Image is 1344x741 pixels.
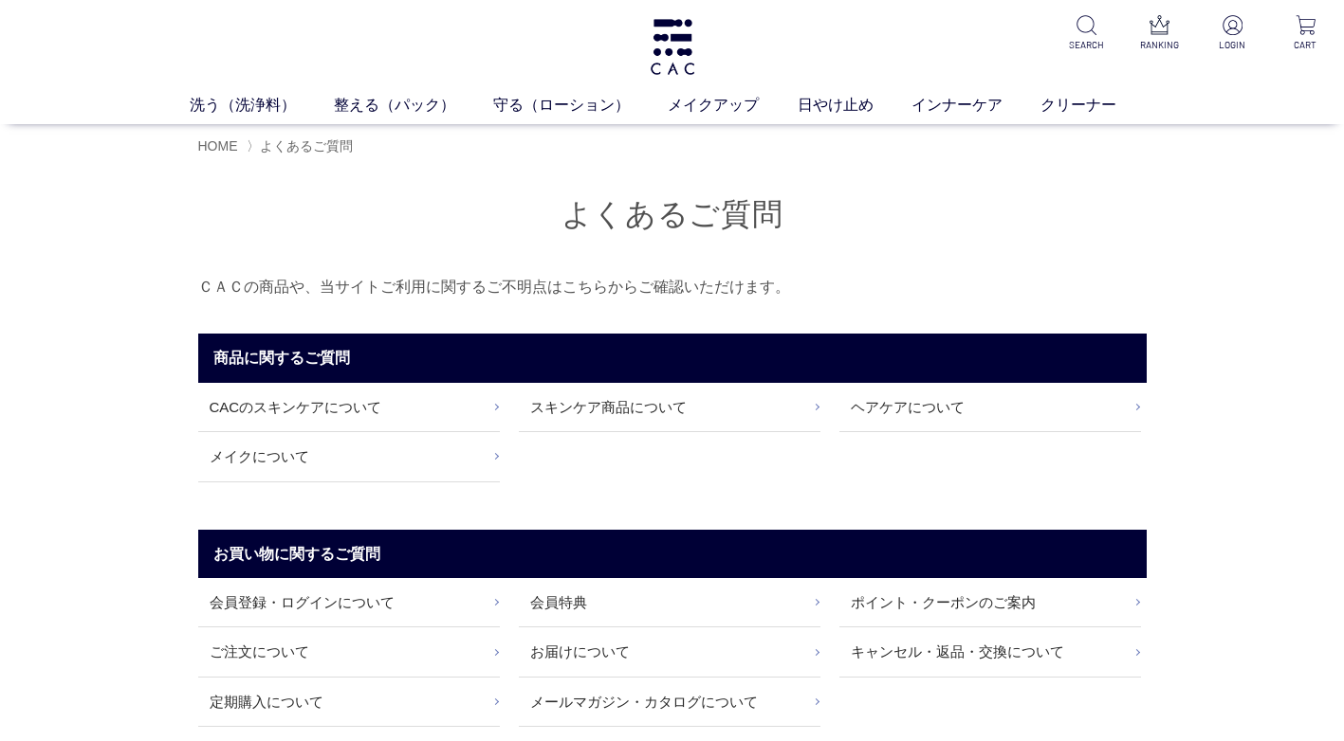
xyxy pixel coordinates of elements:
[839,383,1141,431] a: ヘアケアについて
[519,578,820,626] a: 会員特典
[1136,38,1183,52] p: RANKING
[1282,38,1329,52] p: CART
[198,383,500,431] a: CACのスキンケアについて
[519,383,820,431] a: スキンケア商品について
[648,19,697,75] img: logo
[493,94,668,117] a: 守る（ローション）
[1136,15,1183,52] a: RANKING
[198,138,238,154] a: HOME
[1209,38,1256,52] p: LOGIN
[798,94,911,117] a: 日やけ止め
[334,94,493,117] a: 整える（パック）
[519,627,820,676] a: お届けについて
[1282,15,1329,52] a: CART
[247,137,358,155] li: 〉
[1209,15,1256,52] a: LOGIN
[198,578,500,626] a: 会員登録・ログインについて
[198,678,500,726] a: 定期購入について
[839,578,1141,626] a: ポイント・クーポンのご案内
[1040,94,1154,117] a: クリーナー
[1063,15,1110,52] a: SEARCH
[839,627,1141,676] a: キャンセル・返品・交換について
[198,432,500,480] a: メイクについて
[198,194,1147,235] h1: よくあるご質問
[260,138,353,154] span: よくあるご質問
[668,94,797,117] a: メイクアップ
[198,273,1147,300] p: ＣＡＣの商品や、当サイトご利用に関するご不明点はこちらからご確認いただけます。
[519,678,820,726] a: メールマガジン・カタログについて
[190,94,334,117] a: 洗う（洗浄料）
[198,627,500,676] a: ご注文について
[198,530,1147,578] h2: お買い物に関するご質問
[198,334,1147,382] h2: 商品に関するご質問
[911,94,1040,117] a: インナーケア
[1063,38,1110,52] p: SEARCH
